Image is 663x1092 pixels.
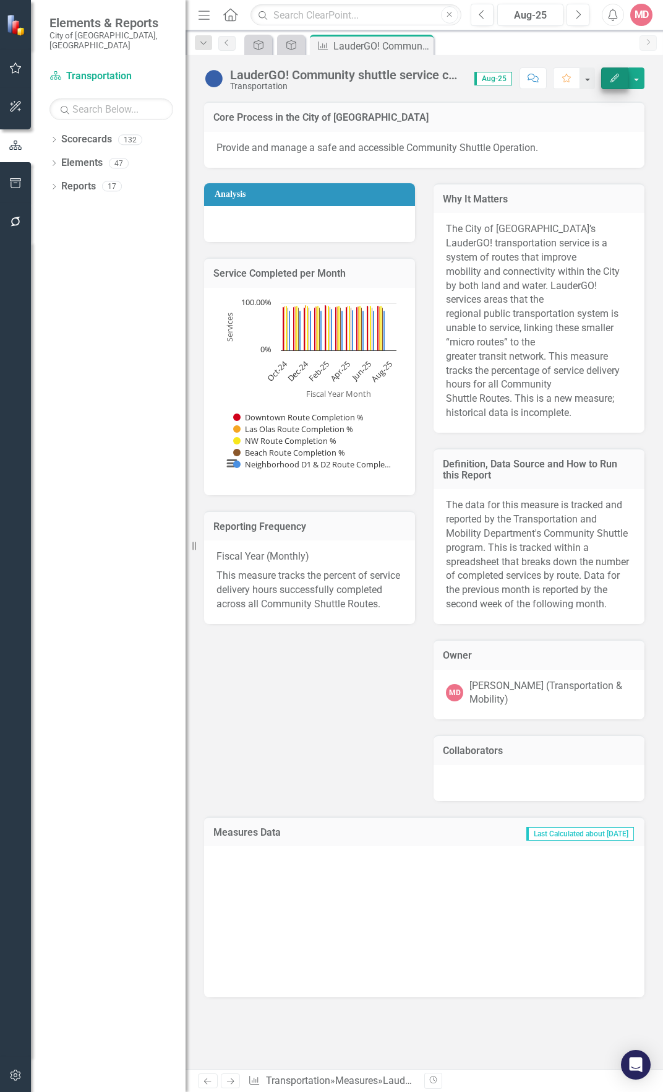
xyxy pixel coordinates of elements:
path: Apr-25, 85.56611927. Neighborhood D1 & D2 Route Completion %. [352,310,354,350]
div: Aug-25 [502,8,559,23]
path: Jun-25, 95.71690802. Downtown Route Completion %. [367,305,369,350]
path: Jun-25, 93.45922277. Las Olas Route Completion %. [368,306,370,350]
h3: Why It Matters [443,194,635,205]
path: Jul-25, 91.88143603. Beach Route Completion %. [382,307,383,350]
g: NW Route Completion %, bar series 3 of 5 with 11 bars. [286,303,392,351]
small: City of [GEOGRAPHIC_DATA], [GEOGRAPHIC_DATA] [49,30,173,51]
div: LauderGO! Community shuttle service completion rate [230,68,462,82]
p: The City of [GEOGRAPHIC_DATA]’s LauderGO! transportation service is a system of routes that impro... [446,222,632,420]
h3: Owner [443,650,635,661]
img: ClearPoint Strategy [6,14,28,37]
text: Services [224,312,235,341]
text: Fiscal Year Month [306,388,371,399]
h3: Core Process in the City of [GEOGRAPHIC_DATA] [213,112,635,123]
path: Dec-24, 92.03278248. Downtown Route Completion %. [304,307,306,350]
div: Transportation [230,82,462,91]
text: 100.00% [241,297,272,308]
path: Jun-25, 95.8123635. NW Route Completion %. [370,305,372,350]
path: Jan-25, 85.48055643. Neighborhood D1 & D2 Route Completion %. [320,310,322,350]
text: Feb-25 [306,358,331,384]
button: View chart menu, Chart [223,455,241,472]
text: Dec-24 [285,358,311,384]
a: Elements [61,156,103,170]
h3: Measures Data [213,827,375,838]
path: Mar-25, 95.92872969. NW Route Completion %. [338,305,340,350]
path: Feb-25, 89.11940987. Neighborhood D1 & D2 Route Completion %. [331,308,333,350]
path: Jan-25, 95.89439325. NW Route Completion %. [317,305,319,350]
text: 0% [260,344,272,355]
text: Aug-25 [369,358,395,384]
div: 17 [102,181,122,192]
a: Reports [61,180,96,194]
path: Jul-25, 85.31390992. Neighborhood D1 & D2 Route Completion %. [383,310,385,350]
path: Nov-24, 95.82726189. NW Route Completion %. [296,305,298,350]
div: » » [248,1074,415,1088]
span: Fiscal Year (Monthly) [216,550,309,562]
span: Last Calculated about [DATE] [526,827,634,841]
path: Dec-24, 91.8119493. Beach Route Completion %. [308,307,310,350]
path: Jan-25, 91.79114401. Downtown Route Completion %. [314,307,316,350]
div: MD [630,4,652,26]
div: 132 [118,134,142,145]
path: Apr-25, 92.63675348. Downtown Route Completion %. [346,306,348,350]
button: Aug-25 [497,4,563,26]
div: 47 [109,158,129,168]
text: Oct-24 [265,358,290,383]
input: Search Below... [49,98,173,120]
path: Jul-25, 93.55837202. Las Olas Route Completion %. [379,306,380,350]
path: Feb-25, 95.85978471. NW Route Completion %. [328,305,330,350]
path: Jun-25, 85.32451772. Neighborhood D1 & D2 Route Completion %. [373,310,375,350]
path: Nov-24, 91.71458474. Beach Route Completion %. [297,307,299,350]
div: MD [446,684,463,701]
div: Chart. Highcharts interactive chart. [216,297,403,483]
svg: Interactive chart [216,297,403,483]
path: Oct-24, 91.73953958. Beach Route Completion %. [287,307,289,350]
span: Elements & Reports [49,15,173,30]
path: Oct-24, 94.03081914. Las Olas Route Completion %. [284,306,286,350]
h3: Service Completed per Month [213,268,406,279]
button: Show Neighborhood D1 & D2 Route Completion % [233,459,391,470]
path: Nov-24, 92.60081391. Downtown Route Completion %. [293,306,295,350]
button: Show Beach Route Completion % [233,447,345,458]
path: May-25, 91.79632733. Beach Route Completion %. [361,307,362,350]
path: Oct-24, 95.79744192. NW Route Completion %. [286,305,288,350]
path: Mar-25, 92.3091009. Downtown Route Completion %. [335,306,337,350]
path: Jan-25, 93.59902399. Las Olas Route Completion %. [315,306,317,350]
button: Show Las Olas Route Completion % [233,423,353,435]
button: Show NW Route Completion % [233,435,336,446]
path: Jun-25, 91.88337089. Beach Route Completion %. [371,307,373,350]
path: Oct-24, 85.13314755. Neighborhood D1 & D2 Route Completion %. [289,310,291,350]
path: Apr-25, 95.89172654. NW Route Completion %. [349,305,351,350]
p: The data for this measure is tracked and reported by the Transportation and Mobility Department's... [446,498,632,612]
button: Show Downtown Route Completion % [233,412,362,423]
span: Aug-25 [474,72,512,85]
a: Transportation [49,69,173,84]
path: Dec-24, 96.7877095. Las Olas Route Completion %. [305,305,307,350]
h3: Definition, Data Source and How to Run this Report [443,459,635,480]
text: Apr-25 [328,358,353,383]
div: LauderGO! Community shuttle service completion rate [333,38,430,54]
path: Mar-25, 93.75494071. Las Olas Route Completion %. [336,306,338,350]
g: Downtown Route Completion %, bar series 1 of 5 with 11 bars. [283,303,392,351]
input: Search ClearPoint... [250,4,461,26]
div: Open Intercom Messenger [621,1050,651,1080]
path: Jul-25, 95.90643275. NW Route Completion %. [380,305,382,350]
span: This measure tracks the percent of service delivery hours successfully completed across all Commu... [216,570,400,610]
path: Feb-25, 95.71750563. Las Olas Route Completion %. [326,305,328,350]
path: Oct-24, 92.581393. Downtown Route Completion %. [283,306,284,350]
path: Dec-24, 95.88455371. NW Route Completion %. [307,305,309,350]
path: Mar-25, 90.82099596. Beach Route Completion %. [340,307,341,350]
path: Mar-25, 84.82475119. Neighborhood D1 & D2 Route Completion %. [341,310,343,350]
path: Feb-25, 96.26203751. Downtown Route Completion %. [325,305,327,350]
path: May-25, 95.87941491. NW Route Completion %. [359,305,361,350]
path: Nov-24, 85.32319726. Neighborhood D1 & D2 Route Completion %. [299,310,301,350]
a: Measures [335,1075,378,1086]
img: Information Unavailable [204,69,224,89]
a: Scorecards [61,132,112,147]
span: Provide and manage a safe and accessible Community Shuttle Operation. [216,142,538,154]
a: Transportation [266,1075,330,1086]
path: May-25, 93.50724638. Las Olas Route Completion %. [357,306,359,350]
path: Jan-25, 91.94195989. Beach Route Completion %. [319,307,320,350]
h3: Reporting Frequency [213,521,406,532]
h3: Analysis [215,189,409,199]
